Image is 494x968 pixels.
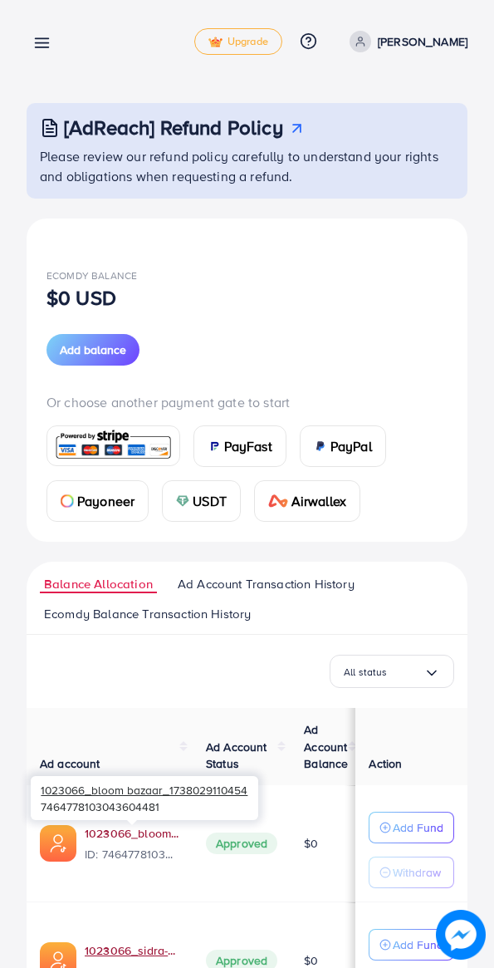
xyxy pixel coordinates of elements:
[393,935,443,955] p: Add Fund
[44,605,251,623] span: Ecomdy Balance Transaction History
[436,910,486,960] img: image
[369,929,454,961] button: Add Fund
[369,755,402,772] span: Action
[300,425,386,467] a: cardPayPal
[176,494,189,508] img: card
[162,480,241,522] a: cardUSDT
[330,436,372,456] span: PayPal
[393,818,443,838] p: Add Fund
[193,425,286,467] a: cardPayFast
[314,440,327,453] img: card
[44,575,153,593] span: Balance Allocation
[40,146,457,186] p: Please review our refund policy carefully to understand your rights and obligations when requesti...
[46,392,448,412] p: Or choose another payment gate to start
[194,28,282,55] a: tickUpgrade
[344,662,388,682] span: All status
[304,835,318,852] span: $0
[46,287,116,307] p: $0 USD
[208,37,223,48] img: tick
[85,942,179,959] a: 1023066_sidra-collection_1735922250575
[208,36,268,48] span: Upgrade
[46,425,180,466] a: card
[224,436,272,456] span: PayFast
[304,721,348,772] span: Ad Account Balance
[60,342,126,358] span: Add balance
[46,334,139,366] button: Add balance
[369,857,454,888] button: Withdraw
[206,833,277,854] span: Approved
[193,491,227,511] span: USDT
[393,862,441,882] p: Withdraw
[40,825,76,862] img: ic-ads-acc.e4c84228.svg
[64,115,283,140] h3: [AdReach] Refund Policy
[268,494,288,508] img: card
[85,825,179,842] a: 1023066_bloom bazaar_1738029110454
[343,31,467,52] a: [PERSON_NAME]
[378,32,467,52] p: [PERSON_NAME]
[369,812,454,843] button: Add Fund
[178,575,355,593] span: Ad Account Transaction History
[40,755,100,772] span: Ad account
[61,494,74,508] img: card
[46,268,137,283] span: Ecomdy Balance
[52,428,174,464] img: card
[206,739,267,772] span: Ad Account Status
[254,480,360,522] a: cardAirwallex
[85,846,179,862] span: ID: 7464778103043604481
[77,491,135,511] span: Payoneer
[330,655,454,688] div: Search for option
[41,782,247,798] span: 1023066_bloom bazaar_1738029110454
[31,776,258,820] div: 7464778103043604481
[208,440,221,453] img: card
[388,662,423,682] input: Search for option
[46,480,149,522] a: cardPayoneer
[291,491,346,511] span: Airwallex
